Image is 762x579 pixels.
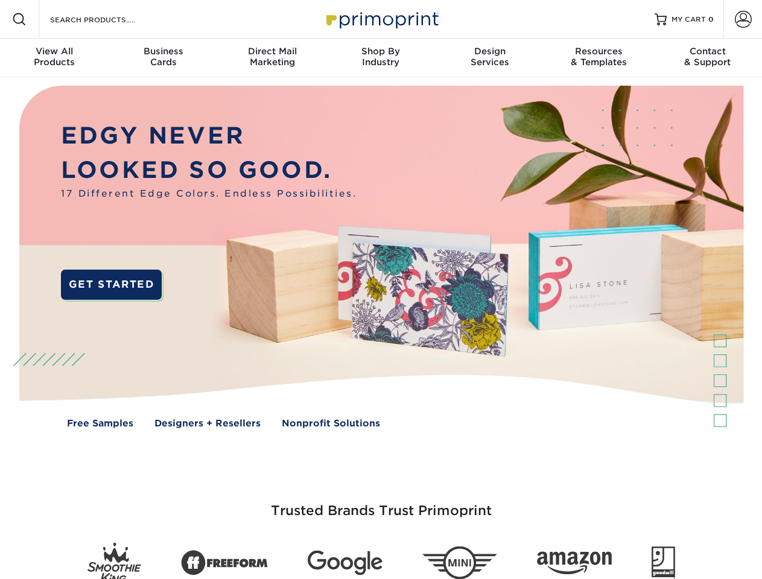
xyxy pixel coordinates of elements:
div: & Support [653,46,762,68]
span: 17 Different Edge Colors. Endless Possibilities. [61,187,357,201]
a: Free Samples [67,417,133,431]
div: Cards [109,46,217,68]
a: Nonprofit Solutions [282,417,380,431]
div: Services [436,46,544,68]
h3: Trusted Brands Trust Primoprint [28,474,734,533]
a: Direct MailMarketing [218,39,326,77]
span: Shop By [326,46,435,57]
img: Goodwill [652,546,675,579]
div: Marketing [218,46,326,68]
div: & Templates [544,46,653,68]
img: Primoprint [321,6,442,32]
span: Business [109,46,217,57]
img: Google [308,551,383,575]
p: LOOKED SO GOOD. [61,153,357,188]
img: Amazon [537,552,612,575]
a: Designers + Resellers [154,417,261,431]
a: Resources& Templates [544,39,653,77]
span: MY CART [672,14,706,25]
a: Shop ByIndustry [326,39,435,77]
span: Contact [653,46,762,57]
input: SEARCH PRODUCTS..... [49,12,167,27]
a: DesignServices [436,39,544,77]
div: Industry [326,46,435,68]
p: EDGY NEVER [61,119,357,153]
a: BusinessCards [109,39,217,77]
span: Direct Mail [218,46,326,57]
span: Resources [544,46,653,57]
span: 0 [708,15,714,24]
a: Contact& Support [653,39,762,77]
span: Design [436,46,544,57]
a: GET STARTED [61,270,162,300]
